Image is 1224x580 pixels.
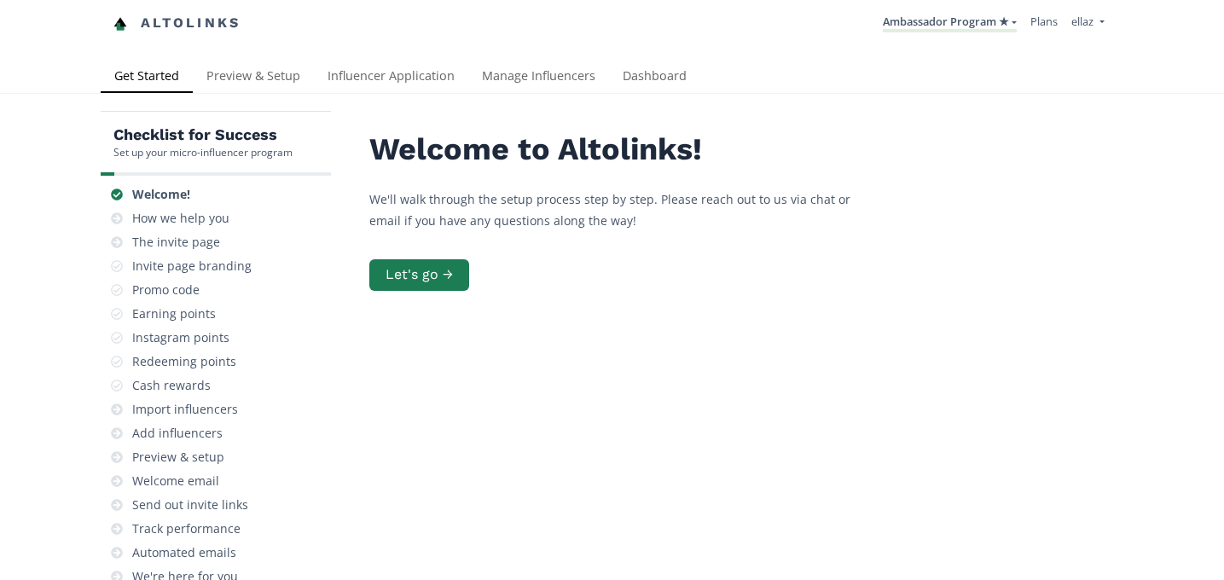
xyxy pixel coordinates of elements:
div: Invite page branding [132,258,252,275]
div: Import influencers [132,401,238,418]
div: The invite page [132,234,220,251]
a: Manage Influencers [468,61,609,95]
a: Dashboard [609,61,700,95]
h5: Checklist for Success [113,125,293,145]
h2: Welcome to Altolinks! [369,132,881,167]
div: Cash rewards [132,377,211,394]
div: Send out invite links [132,496,248,513]
div: Set up your micro-influencer program [113,145,293,159]
div: Preview & setup [132,449,224,466]
a: Get Started [101,61,193,95]
a: Ambassador Program ★ [883,14,1017,32]
div: Welcome email [132,473,219,490]
a: Plans [1030,14,1058,29]
span: ellaz [1071,14,1093,29]
img: favicon-32x32.png [113,17,127,31]
div: Add influencers [132,425,223,442]
a: Influencer Application [314,61,468,95]
div: Earning points [132,305,216,322]
div: Welcome! [132,186,190,203]
p: We'll walk through the setup process step by step. Please reach out to us via chat or email if yo... [369,188,881,231]
div: Instagram points [132,329,229,346]
button: Let's go → [369,259,469,291]
div: Redeeming points [132,353,236,370]
div: Promo code [132,281,200,299]
a: Preview & Setup [193,61,314,95]
div: How we help you [132,210,229,227]
a: ellaz [1071,14,1104,33]
div: Automated emails [132,544,236,561]
div: Track performance [132,520,241,537]
a: Altolinks [113,9,241,38]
